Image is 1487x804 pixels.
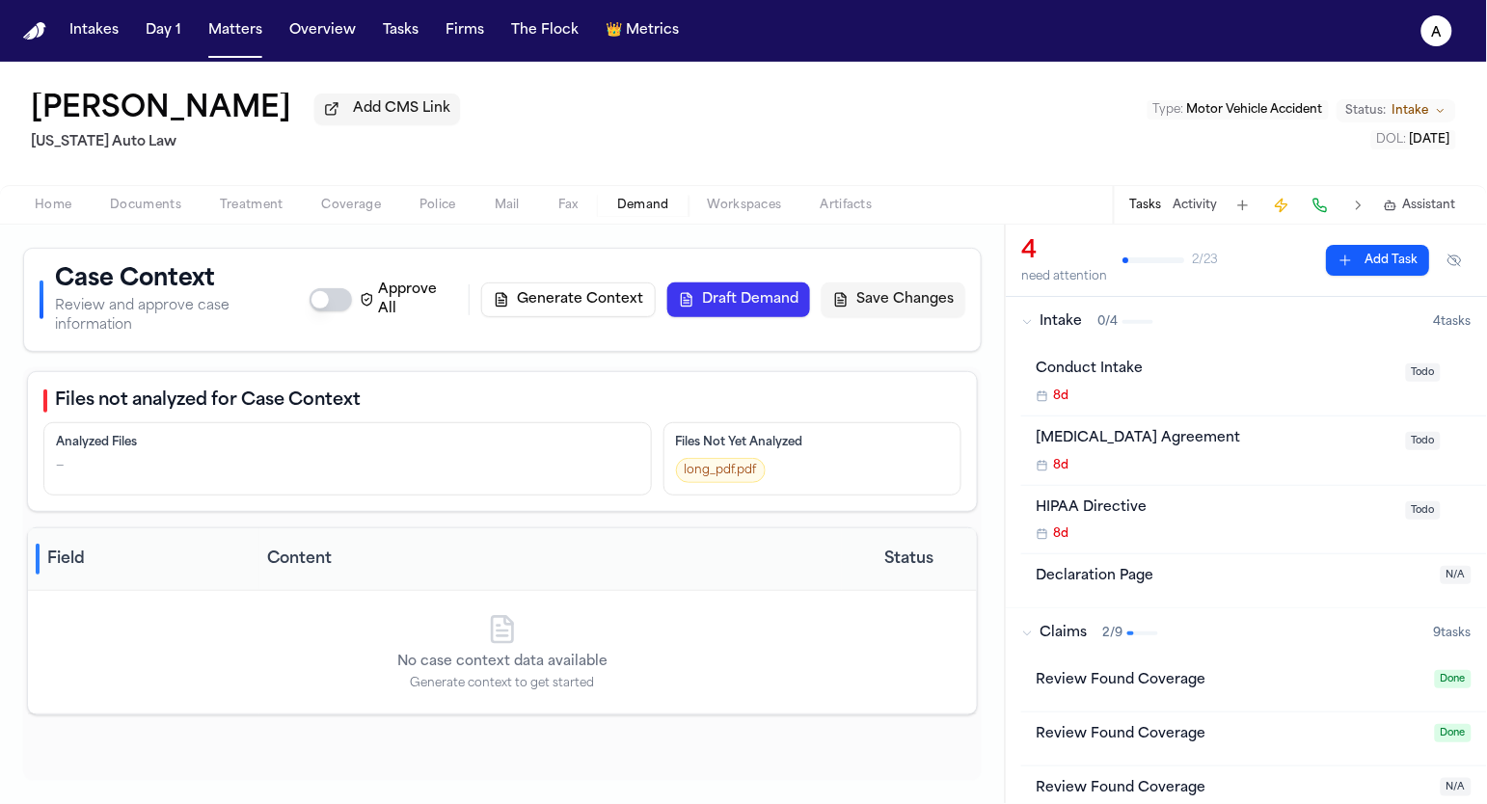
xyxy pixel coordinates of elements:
div: Review Found Coverage [1037,778,1429,800]
div: 4 [1021,236,1107,267]
button: crownMetrics [598,13,687,48]
button: Draft Demand [667,282,810,317]
span: Treatment [220,198,284,213]
button: Add Task [1230,192,1257,219]
div: Open task: Retainer Agreement [1021,416,1487,486]
div: [MEDICAL_DATA] Agreement [1037,428,1394,450]
span: Done [1435,724,1472,742]
label: Approve All [360,281,457,319]
p: Generate context to get started [411,676,595,691]
div: Review Found Coverage [1037,724,1423,746]
p: Review and approve case information [55,297,310,335]
button: Hide completed tasks (⌘⇧H) [1437,245,1472,276]
span: Motor Vehicle Accident [1187,104,1323,116]
span: DOL : [1377,134,1407,146]
button: Tasks [375,13,426,48]
span: Add CMS Link [353,99,450,119]
button: Intakes [62,13,126,48]
a: long_pdf.pdf [676,458,766,483]
div: Open task: Declaration Page [1021,554,1487,607]
span: 8d [1054,458,1069,473]
div: Analyzed Files [56,435,639,450]
span: Claims [1041,624,1088,643]
div: Conduct Intake [1037,359,1394,381]
h2: [US_STATE] Auto Law [31,131,460,154]
span: Intake [1392,103,1429,119]
span: 9 task s [1434,626,1472,641]
button: Matters [201,13,270,48]
h1: Case Context [55,264,310,295]
button: Claims2/99tasks [1006,608,1487,658]
div: Open task: Conduct Intake [1021,347,1487,416]
div: need attention [1021,269,1107,284]
button: Edit matter name [31,93,291,127]
span: N/A [1441,778,1472,796]
button: Intake0/44tasks [1006,297,1487,347]
button: Save Changes [822,282,965,317]
span: Fax [558,198,579,213]
span: Artifacts [821,198,873,213]
span: Todo [1406,501,1441,520]
span: Documents [110,198,181,213]
button: Firms [438,13,492,48]
button: Add CMS Link [314,94,460,124]
div: HIPAA Directive [1037,497,1394,520]
span: Home [35,198,71,213]
span: Status: [1346,103,1387,119]
span: 2 / 23 [1192,253,1218,268]
div: Field [36,544,252,575]
div: Open task: Review Found Coverage [1021,658,1487,712]
button: Activity [1174,198,1218,213]
th: Status [842,528,977,591]
span: Coverage [322,198,381,213]
div: — [56,458,64,473]
span: Mail [495,198,520,213]
button: Create Immediate Task [1268,192,1295,219]
div: Open task: HIPAA Directive [1021,486,1487,555]
h1: [PERSON_NAME] [31,93,291,127]
div: Review Found Coverage [1037,670,1423,692]
span: 8d [1054,526,1069,542]
button: Overview [282,13,364,48]
span: Type : [1153,104,1184,116]
button: Day 1 [138,13,189,48]
button: Change status from Intake [1337,99,1456,122]
span: 4 task s [1434,314,1472,330]
span: Assistant [1403,198,1456,213]
span: 8d [1054,389,1069,404]
span: Workspaces [708,198,782,213]
button: Assistant [1384,198,1456,213]
th: Content [259,528,842,591]
button: Edit Type: Motor Vehicle Accident [1148,100,1329,120]
span: Todo [1406,432,1441,450]
p: No case context data available [397,653,608,672]
button: Make a Call [1307,192,1334,219]
div: Declaration Page [1037,566,1429,588]
button: Tasks [1130,198,1162,213]
span: Police [419,198,456,213]
span: Todo [1406,363,1441,382]
div: Open task: Review Found Coverage [1021,712,1487,766]
span: Intake [1041,312,1083,332]
span: 2 / 9 [1103,626,1123,641]
span: Done [1435,670,1472,688]
span: Demand [617,198,669,213]
img: Finch Logo [23,22,46,40]
a: Home [23,22,46,40]
span: 0 / 4 [1098,314,1119,330]
h2: Files not analyzed for Case Context [55,388,361,415]
span: N/A [1441,566,1472,584]
button: Edit DOL: 2012-10-19 [1371,130,1456,149]
div: Files Not Yet Analyzed [676,435,949,450]
span: [DATE] [1410,134,1450,146]
button: The Flock [503,13,586,48]
button: Generate Context [481,282,656,317]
